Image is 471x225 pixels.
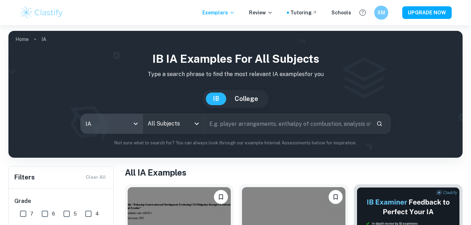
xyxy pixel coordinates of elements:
[331,9,351,16] a: Schools
[14,50,457,67] h1: IB IA examples for all subjects
[374,118,385,130] button: Search
[14,172,35,182] h6: Filters
[14,70,457,79] p: Type a search phrase to find the most relevant IA examples for you
[30,210,33,218] span: 7
[204,114,370,134] input: E.g. player arrangements, enthalpy of combustion, analysis of a big city...
[290,9,317,16] a: Tutoring
[95,210,99,218] span: 4
[228,93,265,105] button: College
[125,166,463,179] h1: All IA Examples
[402,6,452,19] button: UPGRADE NOW
[192,119,202,129] button: Open
[20,6,64,20] img: Clastify logo
[14,197,108,205] h6: Grade
[41,35,46,43] p: IA
[249,9,273,16] p: Review
[202,9,235,16] p: Exemplars
[357,7,369,19] button: Help and Feedback
[374,6,388,20] button: XM
[52,210,55,218] span: 6
[206,93,226,105] button: IB
[14,139,457,146] p: Not sure what to search for? You can always look through our example Internal Assessments below f...
[329,190,343,204] button: Bookmark
[74,210,77,218] span: 5
[81,114,142,134] div: IA
[214,190,228,204] button: Bookmark
[8,31,463,158] img: profile cover
[15,34,29,44] a: Home
[377,9,385,16] h6: XM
